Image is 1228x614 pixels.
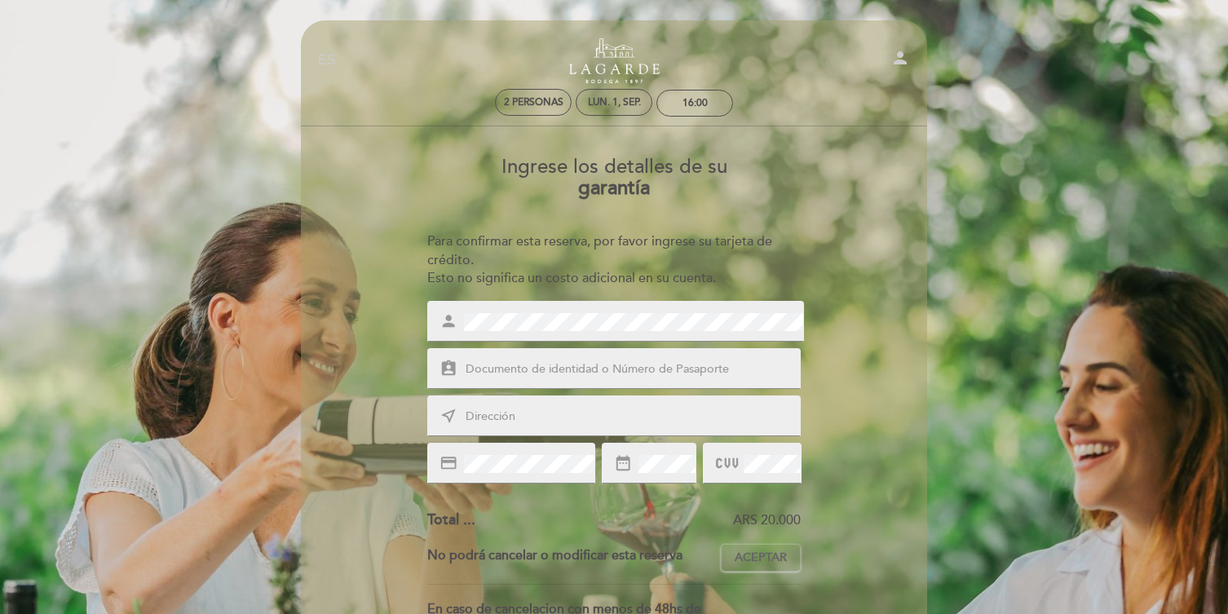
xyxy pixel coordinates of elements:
button: person [890,48,910,73]
input: Documento de identidad o Número de Pasaporte [464,360,803,379]
input: Dirección [464,408,803,426]
i: person [440,312,457,330]
i: credit_card [440,454,457,472]
span: Aceptar [735,550,787,567]
div: 16:00 [682,97,708,109]
div: No podrá cancelar o modificar esta reserva [427,544,722,572]
button: Aceptar [721,544,801,572]
b: garantía [578,176,650,200]
div: lun. 1, sep. [588,96,641,108]
a: Turismo de Bodega Lagarde [512,38,716,83]
i: person [890,48,910,68]
div: ARS 20.000 [475,511,802,530]
i: assignment_ind [440,360,457,378]
span: Total ... [427,510,475,528]
i: date_range [614,454,632,472]
div: Para confirmar esta reserva, por favor ingrese su tarjeta de crédito. Esto no significa un costo ... [427,232,802,289]
span: 2 personas [504,96,563,108]
span: Ingrese los detalles de su [501,155,727,179]
i: near_me [440,407,457,425]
